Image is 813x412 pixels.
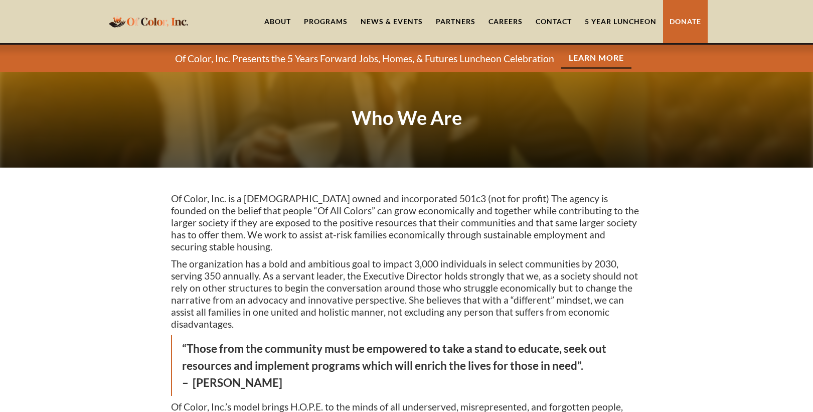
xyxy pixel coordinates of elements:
[561,48,631,69] a: Learn More
[171,335,642,396] blockquote: “Those from the community must be empowered to take a stand to educate, seek out resources and im...
[304,17,348,27] div: Programs
[171,258,642,330] p: The organization has a bold and ambitious goal to impact 3,000 individuals in select communities ...
[171,193,642,253] p: Of Color, Inc. is a [DEMOGRAPHIC_DATA] owned and incorporated 501c3 (not for profit) The agency i...
[175,53,554,65] p: Of Color, Inc. Presents the 5 Years Forward Jobs, Homes, & Futures Luncheon Celebration
[352,106,462,129] strong: Who We Are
